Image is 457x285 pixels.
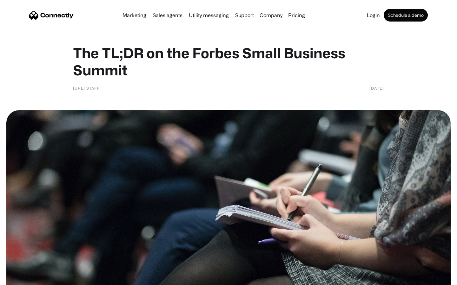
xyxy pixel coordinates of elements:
[233,13,256,18] a: Support
[73,85,99,91] div: [URL] Staff
[286,13,308,18] a: Pricing
[369,85,384,91] div: [DATE]
[13,274,38,283] ul: Language list
[73,44,384,79] h1: The TL;DR on the Forbes Small Business Summit
[364,13,382,18] a: Login
[384,9,428,22] a: Schedule a demo
[120,13,149,18] a: Marketing
[186,13,231,18] a: Utility messaging
[260,11,282,20] div: Company
[150,13,185,18] a: Sales agents
[6,274,38,283] aside: Language selected: English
